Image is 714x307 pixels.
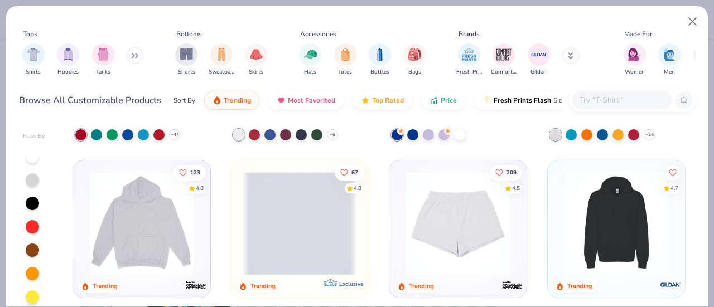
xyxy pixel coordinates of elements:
[370,68,389,76] span: Bottles
[184,274,206,296] img: Los Angeles Apparel logo
[495,46,512,63] img: Comfort Colors Image
[97,48,109,61] img: Tanks Image
[528,43,550,76] div: filter for Gildan
[175,43,197,76] div: filter for Shorts
[335,164,364,180] button: Like
[491,68,517,76] span: Comfort Colors
[250,48,263,61] img: Skirts Image
[372,96,404,105] span: Top Rated
[624,43,646,76] div: filter for Women
[664,68,675,76] span: Men
[461,46,477,63] img: Fresh Prints Image
[204,91,259,110] button: Trending
[288,96,335,105] span: Most Favorited
[491,43,517,76] button: filter button
[209,68,234,76] span: Sweatpants
[339,48,351,61] img: Totes Image
[456,43,482,76] div: filter for Fresh Prints
[299,43,321,76] div: filter for Hats
[304,48,317,61] img: Hats Image
[92,43,114,76] button: filter button
[404,43,426,76] div: filter for Bags
[23,29,37,39] div: Tops
[209,43,234,76] div: filter for Sweatpants
[26,68,41,76] span: Shirts
[96,68,110,76] span: Tanks
[330,131,335,138] span: + 6
[474,91,603,110] button: Fresh Prints Flash5 day delivery
[22,43,45,76] button: filter button
[559,172,674,275] img: 1a07cc18-aee9-48c0-bcfb-936d85bd356b
[682,11,703,32] button: Close
[300,29,336,39] div: Accessories
[494,96,551,105] span: Fresh Prints Flash
[528,43,550,76] button: filter button
[645,131,653,138] span: + 26
[369,43,391,76] button: filter button
[19,94,161,107] div: Browse All Customizable Products
[408,68,421,76] span: Bags
[57,68,79,76] span: Hoodies
[57,43,79,76] button: filter button
[578,94,664,106] input: Try "T-Shirt"
[374,48,386,61] img: Bottles Image
[369,43,391,76] div: filter for Bottles
[175,43,197,76] button: filter button
[213,96,221,105] img: trending.gif
[180,48,193,61] img: Shorts Image
[178,68,195,76] span: Shorts
[249,68,263,76] span: Skirts
[506,169,517,175] span: 209
[553,94,595,107] span: 5 day delivery
[361,96,370,105] img: TopRated.gif
[624,43,646,76] button: filter button
[199,172,313,275] img: 7a261990-f1c3-47fe-abf2-b94cf530bb8d
[491,43,517,76] div: filter for Comfort Colors
[625,68,645,76] span: Women
[196,184,204,192] div: 4.8
[23,132,45,140] div: Filter By
[173,95,195,105] div: Sort By
[176,29,202,39] div: Bottoms
[459,29,480,39] div: Brands
[245,43,267,76] div: filter for Skirts
[268,91,344,110] button: Most Favorited
[670,184,678,192] div: 4.7
[334,43,356,76] div: filter for Totes
[441,96,457,105] span: Price
[401,172,515,275] img: 0f9e37c5-2c60-4d00-8ff5-71159717a189
[215,48,228,61] img: Sweatpants Image
[530,68,547,76] span: Gildan
[456,43,482,76] button: filter button
[408,48,421,61] img: Bags Image
[92,43,114,76] div: filter for Tanks
[404,43,426,76] button: filter button
[245,43,267,76] button: filter button
[663,48,676,61] img: Men Image
[27,48,40,61] img: Shirts Image
[277,96,286,105] img: most_fav.gif
[490,164,522,180] button: Like
[170,131,178,138] span: + 44
[353,91,412,110] button: Top Rated
[209,43,234,76] button: filter button
[421,91,465,110] button: Price
[84,172,199,275] img: 6531d6c5-84f2-4e2d-81e4-76e2114e47c4
[530,46,547,63] img: Gildan Image
[483,96,491,105] img: flash.gif
[22,43,45,76] div: filter for Shirts
[624,29,652,39] div: Made For
[57,43,79,76] div: filter for Hoodies
[628,48,641,61] img: Women Image
[512,184,520,192] div: 4.5
[658,43,681,76] div: filter for Men
[224,96,251,105] span: Trending
[334,43,356,76] button: filter button
[352,169,359,175] span: 67
[190,169,200,175] span: 123
[665,164,681,180] button: Like
[62,48,74,61] img: Hoodies Image
[339,280,363,287] span: Exclusive
[658,43,681,76] button: filter button
[659,274,682,296] img: Gildan logo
